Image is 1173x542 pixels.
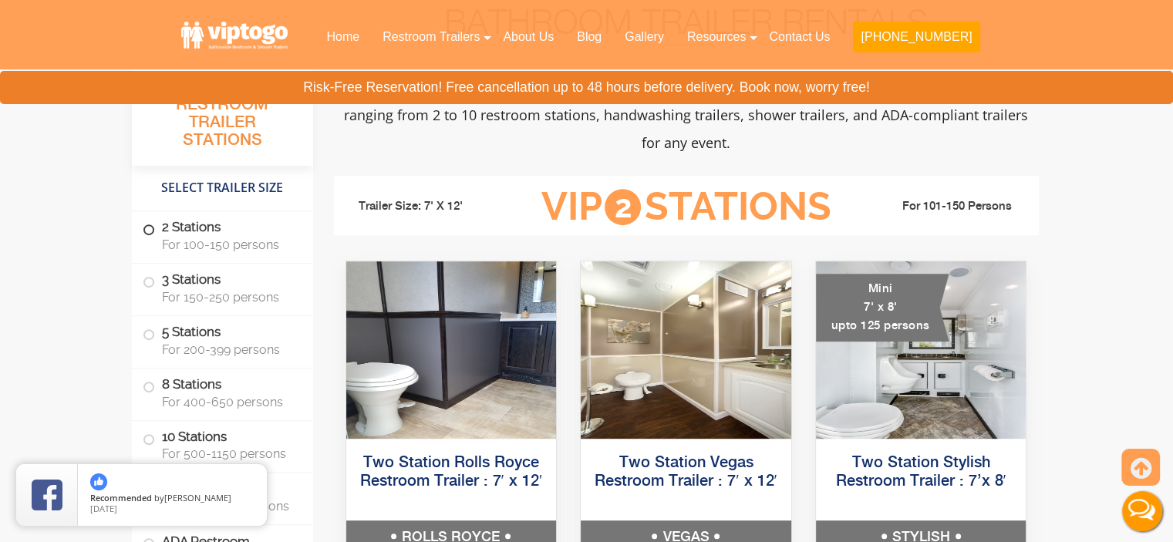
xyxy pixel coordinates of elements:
a: Restroom Trailers [371,20,491,54]
a: Two Station Stylish Restroom Trailer : 7’x 8′ [835,455,1006,490]
a: Contact Us [757,20,841,54]
label: 2 Stations [143,211,302,259]
a: Resources [676,20,757,54]
a: Gallery [613,20,676,54]
h3: All Portable Restroom Trailer Stations [132,73,313,166]
img: Review Rating [32,480,62,510]
h3: VIP Stations [517,186,854,228]
p: Experience luxury comfort with VIP To Go's premium portable bathroom trailers. We offer portable ... [334,73,1039,157]
button: [PHONE_NUMBER] [853,22,979,52]
img: Side view of two station restroom trailer with separate doors for males and females [346,261,557,439]
label: 8 Stations [143,369,302,416]
a: Two Station Rolls Royce Restroom Trailer : 7′ x 12′ [359,455,542,490]
li: For 101-150 Persons [855,197,1028,216]
span: [PERSON_NAME] [164,492,231,503]
label: 3 Stations [143,264,302,311]
span: For 100-150 persons [162,237,295,252]
span: For 400-650 persons [162,395,295,409]
a: Two Station Vegas Restroom Trailer : 7′ x 12′ [595,455,777,490]
img: thumbs up icon [90,473,107,490]
a: About Us [491,20,565,54]
h4: Select Trailer Size [132,173,313,203]
span: For 500-1150 persons [162,446,295,461]
span: [DATE] [90,503,117,514]
span: For 150-250 persons [162,290,295,305]
span: 2 [605,189,641,225]
button: Live Chat [1111,480,1173,542]
a: [PHONE_NUMBER] [841,20,991,62]
span: For 200-399 persons [162,342,295,357]
img: A mini restroom trailer with two separate stations and separate doors for males and females [816,261,1026,439]
div: Mini 7' x 8' upto 125 persons [816,274,949,342]
a: Home [315,20,371,54]
label: 10 Stations [143,421,302,469]
a: Blog [565,20,613,54]
img: Side view of two station restroom trailer with separate doors for males and females [581,261,791,439]
label: 5 Stations [143,316,302,364]
span: Recommended [90,492,152,503]
span: by [90,493,254,504]
li: Trailer Size: 7' X 12' [345,183,517,230]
